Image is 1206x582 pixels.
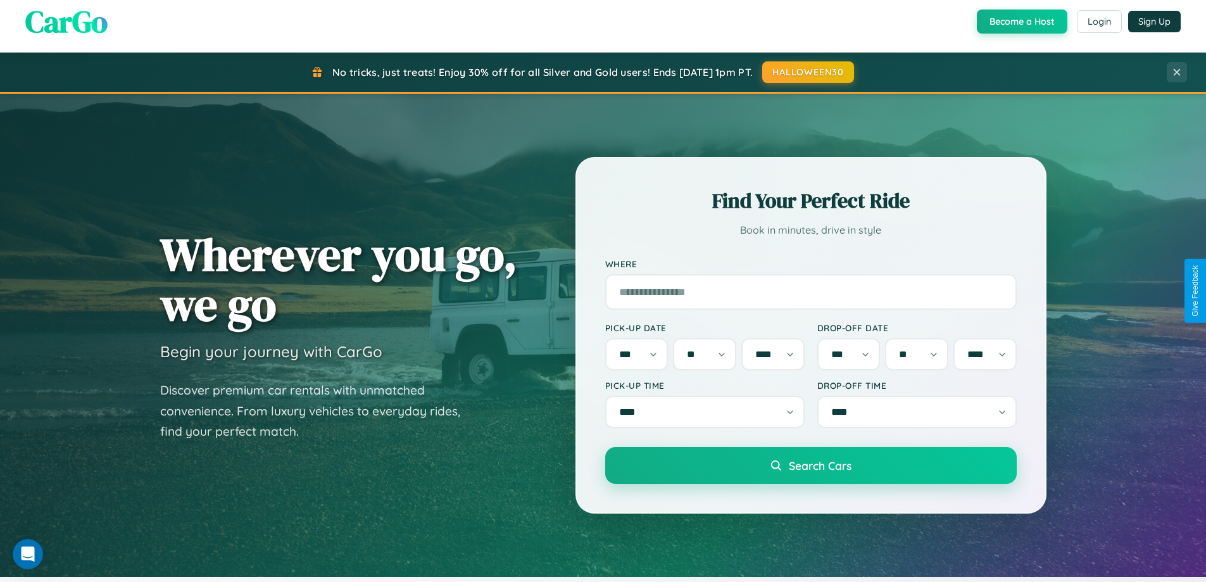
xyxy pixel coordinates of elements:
div: Give Feedback [1191,265,1200,317]
span: Search Cars [789,459,851,472]
h1: Wherever you go, we go [160,229,517,329]
label: Pick-up Date [605,322,805,333]
button: Login [1077,10,1122,33]
button: Search Cars [605,447,1017,484]
p: Book in minutes, drive in style [605,221,1017,239]
button: Become a Host [977,9,1067,34]
iframe: Intercom live chat [13,539,43,569]
label: Where [605,258,1017,269]
span: No tricks, just treats! Enjoy 30% off for all Silver and Gold users! Ends [DATE] 1pm PT. [332,66,753,79]
span: CarGo [25,1,108,42]
label: Drop-off Time [817,380,1017,391]
button: HALLOWEEN30 [762,61,854,83]
p: Discover premium car rentals with unmatched convenience. From luxury vehicles to everyday rides, ... [160,380,477,442]
label: Pick-up Time [605,380,805,391]
h3: Begin your journey with CarGo [160,342,382,361]
h2: Find Your Perfect Ride [605,187,1017,215]
label: Drop-off Date [817,322,1017,333]
button: Sign Up [1128,11,1181,32]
